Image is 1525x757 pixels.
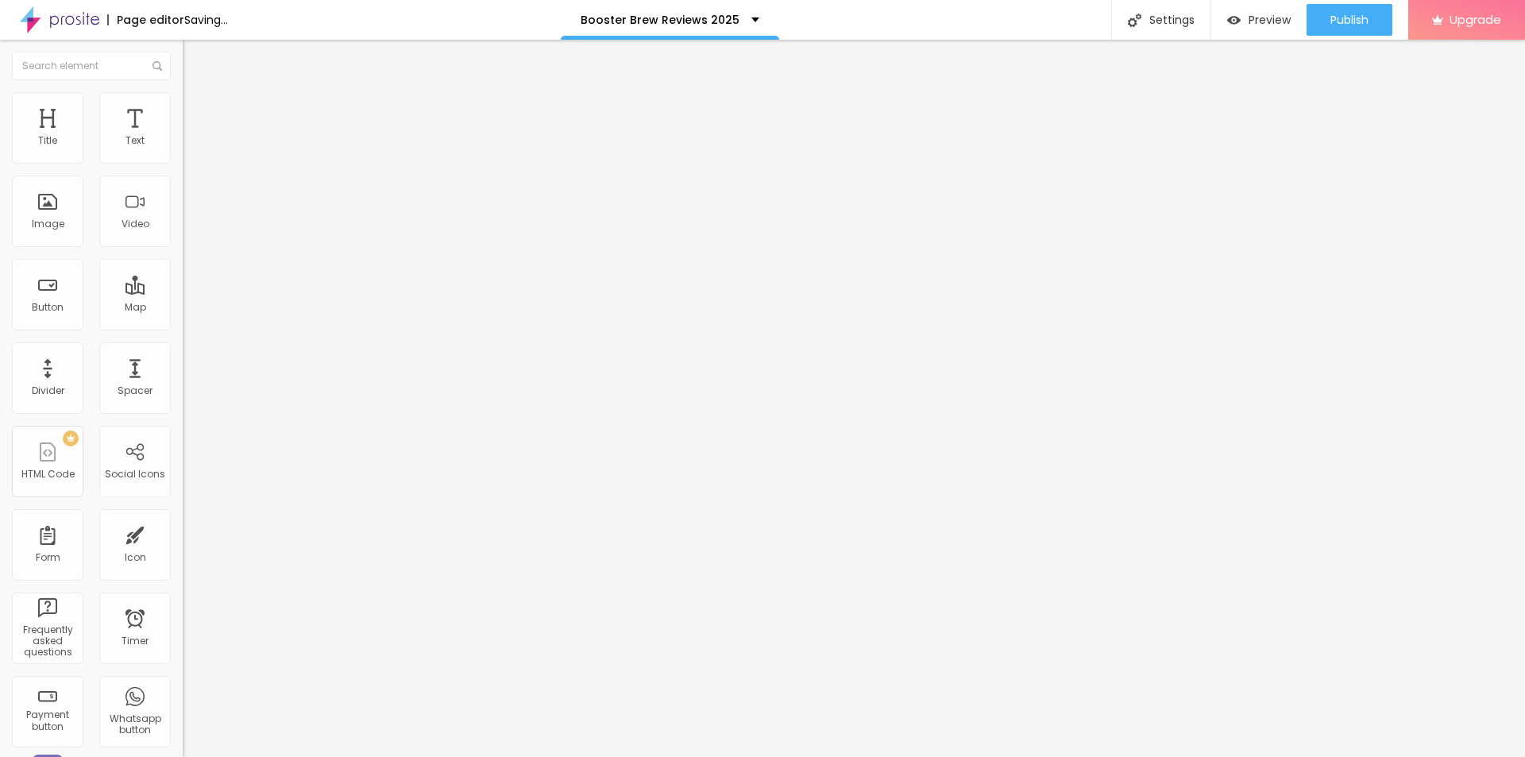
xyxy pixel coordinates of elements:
div: Image [32,218,64,230]
div: Timer [122,635,149,647]
img: Icone [152,61,162,71]
input: Search element [12,52,171,80]
div: Button [32,302,64,313]
p: Booster Brew Reviews 2025 [581,14,739,25]
img: view-1.svg [1227,14,1241,27]
span: Publish [1330,14,1369,26]
div: Divider [32,385,64,396]
div: Page editor [107,14,184,25]
div: Saving... [184,14,228,25]
div: Map [125,302,146,313]
button: Preview [1211,4,1307,36]
div: Whatsapp button [103,713,166,736]
div: Payment button [16,709,79,732]
div: Text [125,135,145,146]
div: Frequently asked questions [16,624,79,659]
span: Upgrade [1450,13,1501,26]
div: Spacer [118,385,152,396]
div: Video [122,218,149,230]
div: Social Icons [105,469,165,480]
img: Icone [1128,14,1141,27]
div: Form [36,552,60,563]
iframe: Editor [183,40,1525,757]
button: Publish [1307,4,1392,36]
span: Preview [1249,14,1291,26]
div: Title [38,135,57,146]
div: Icon [125,552,146,563]
div: HTML Code [21,469,75,480]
